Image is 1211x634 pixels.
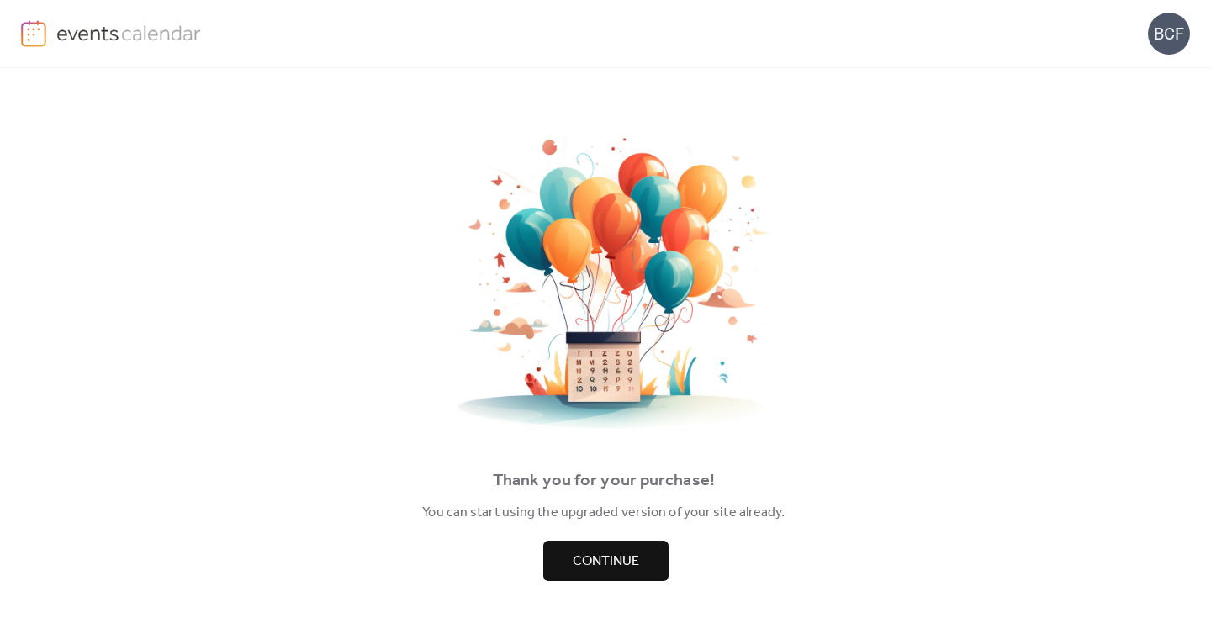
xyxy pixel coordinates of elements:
[25,503,1182,523] div: You can start using the upgraded version of your site already.
[437,135,774,432] img: thankyou.png
[1148,13,1190,55] div: BCF
[25,468,1182,494] div: Thank you for your purchase!
[21,20,46,47] img: logo
[543,541,669,581] button: Continue
[573,552,639,572] span: Continue
[56,20,202,45] img: logo-type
